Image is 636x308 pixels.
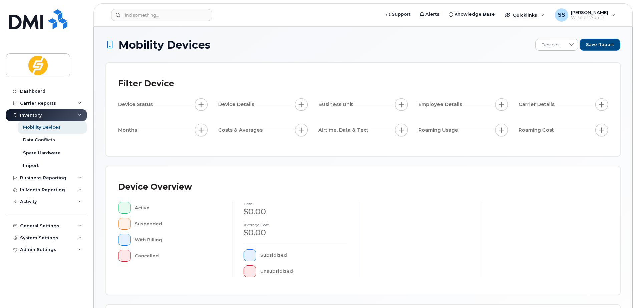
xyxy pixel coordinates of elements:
[260,249,347,261] div: Subsidized
[135,202,222,214] div: Active
[244,202,347,206] h4: cost
[118,127,139,134] span: Months
[218,127,265,134] span: Costs & Averages
[519,127,556,134] span: Roaming Cost
[418,101,464,108] span: Employee Details
[135,218,222,230] div: Suspended
[418,127,460,134] span: Roaming Usage
[218,101,256,108] span: Device Details
[580,39,620,51] button: Save Report
[260,265,347,277] div: Unsubsidized
[244,227,347,238] div: $0.00
[244,223,347,227] h4: Average cost
[318,127,370,134] span: Airtime, Data & Text
[519,101,557,108] span: Carrier Details
[586,42,614,48] span: Save Report
[244,206,347,217] div: $0.00
[118,101,155,108] span: Device Status
[318,101,355,108] span: Business Unit
[118,39,211,51] span: Mobility Devices
[118,178,192,196] div: Device Overview
[135,250,222,262] div: Cancelled
[118,75,174,92] div: Filter Device
[536,39,565,51] span: Devices
[135,234,222,246] div: With Billing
